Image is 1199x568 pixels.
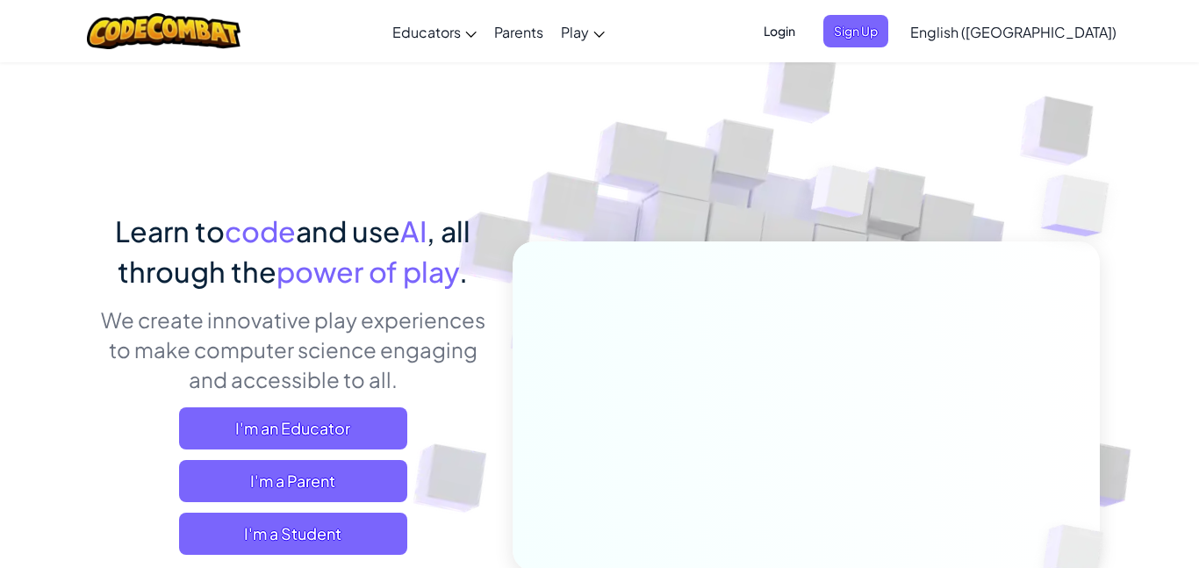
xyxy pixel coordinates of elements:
span: code [225,213,296,248]
a: I'm an Educator [179,407,407,449]
a: Educators [384,8,485,55]
img: Overlap cubes [779,131,905,262]
img: Overlap cubes [1006,132,1158,280]
span: Play [561,23,589,41]
span: Educators [392,23,461,41]
p: We create innovative play experiences to make computer science engaging and accessible to all. [99,305,486,394]
img: CodeCombat logo [87,13,241,49]
span: power of play [276,254,459,289]
span: . [459,254,468,289]
span: English ([GEOGRAPHIC_DATA]) [910,23,1116,41]
a: Play [552,8,614,55]
a: English ([GEOGRAPHIC_DATA]) [901,8,1125,55]
span: AI [400,213,427,248]
a: I'm a Parent [179,460,407,502]
button: Login [753,15,806,47]
span: and use [296,213,400,248]
a: Parents [485,8,552,55]
button: Sign Up [823,15,888,47]
span: Learn to [115,213,225,248]
button: I'm a Student [179,513,407,555]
